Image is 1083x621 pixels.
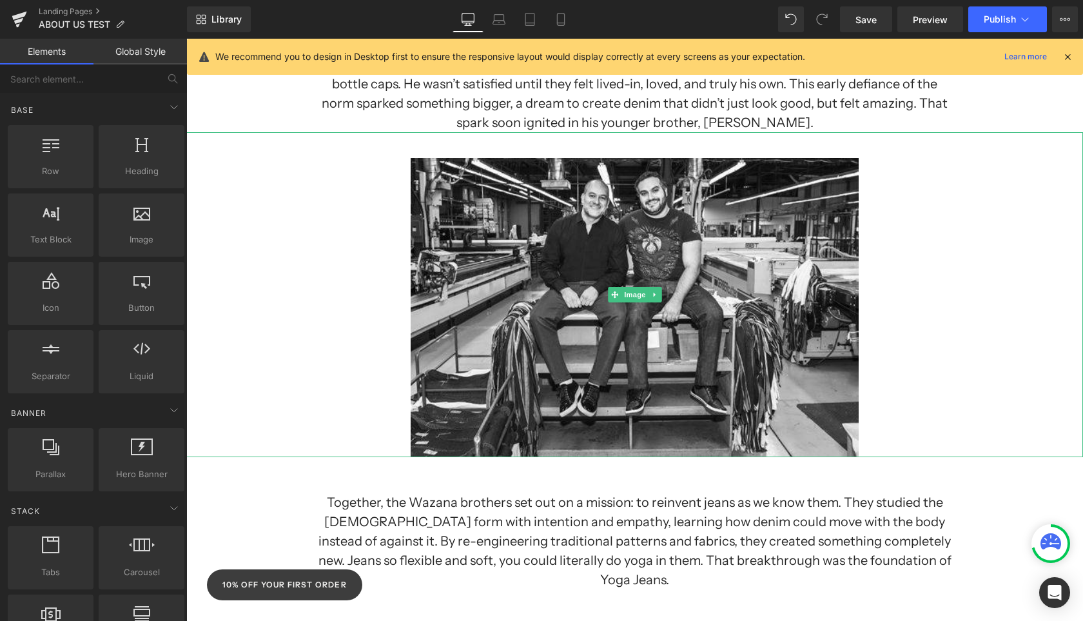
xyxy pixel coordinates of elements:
[462,248,475,264] a: Expand / Collapse
[12,370,90,383] span: Separator
[102,301,180,315] span: Button
[187,6,251,32] a: New Library
[999,49,1052,64] a: Learn more
[129,454,768,551] h1: Together, the Wazana brothers set out on a mission: to reinvent jeans as we know them. They studi...
[93,39,187,64] a: Global Style
[102,566,180,579] span: Carousel
[12,566,90,579] span: Tabs
[855,13,877,26] span: Save
[102,370,180,383] span: Liquid
[102,233,180,246] span: Image
[968,6,1047,32] button: Publish
[545,6,576,32] a: Mobile
[453,6,483,32] a: Desktop
[10,104,35,116] span: Base
[1052,6,1078,32] button: More
[10,505,41,517] span: Stack
[1039,577,1070,608] div: Open Intercom Messenger
[483,6,514,32] a: Laptop
[897,6,963,32] a: Preview
[211,14,242,25] span: Library
[984,14,1016,25] span: Publish
[913,13,948,26] span: Preview
[215,50,805,64] p: We recommend you to design in Desktop first to ensure the responsive layout would display correct...
[39,6,187,17] a: Landing Pages
[102,468,180,481] span: Hero Banner
[435,248,462,264] span: Image
[36,540,161,553] h2: 10% off your first order
[778,6,804,32] button: Undo
[39,19,110,30] span: ABOUT US TEST
[10,407,48,419] span: Banner
[12,164,90,178] span: Row
[12,301,90,315] span: Icon
[102,164,180,178] span: Heading
[12,233,90,246] span: Text Block
[514,6,545,32] a: Tablet
[809,6,835,32] button: Redo
[12,468,90,481] span: Parallax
